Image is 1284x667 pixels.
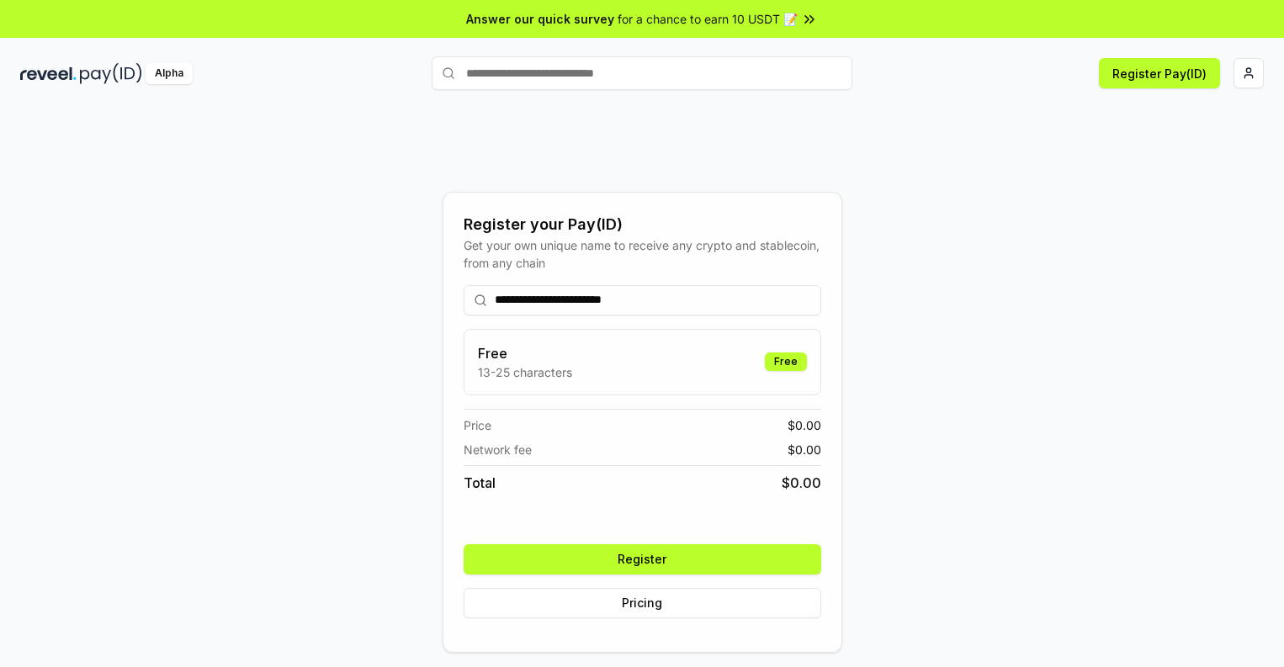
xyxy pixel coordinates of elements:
[788,416,821,434] span: $ 0.00
[765,352,807,371] div: Free
[464,236,821,272] div: Get your own unique name to receive any crypto and stablecoin, from any chain
[464,588,821,618] button: Pricing
[464,441,532,458] span: Network fee
[20,63,77,84] img: reveel_dark
[478,343,572,363] h3: Free
[80,63,142,84] img: pay_id
[146,63,193,84] div: Alpha
[478,363,572,381] p: 13-25 characters
[1099,58,1220,88] button: Register Pay(ID)
[618,10,798,28] span: for a chance to earn 10 USDT 📝
[782,473,821,493] span: $ 0.00
[464,213,821,236] div: Register your Pay(ID)
[464,544,821,574] button: Register
[464,416,491,434] span: Price
[788,441,821,458] span: $ 0.00
[464,473,496,493] span: Total
[466,10,614,28] span: Answer our quick survey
